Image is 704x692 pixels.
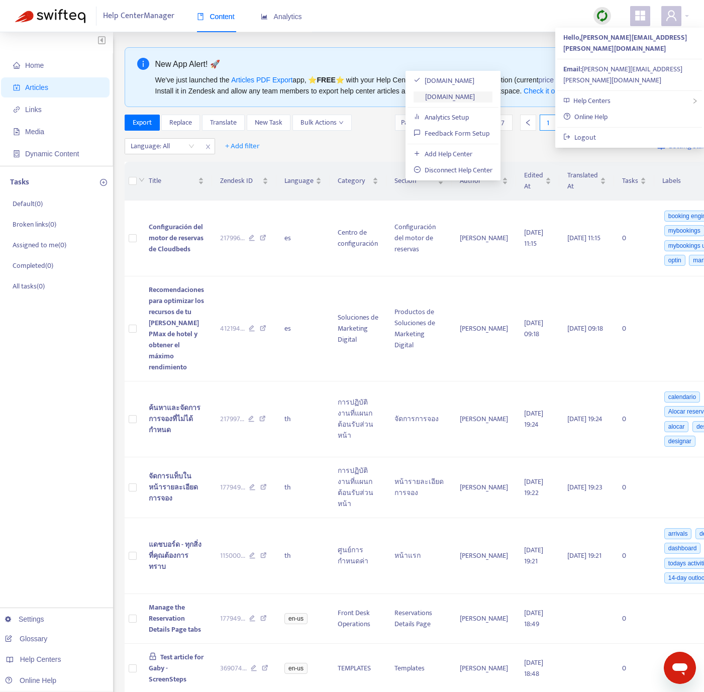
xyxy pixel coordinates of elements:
[386,276,452,381] td: Productos de Soluciones de Marketing Digital
[524,170,543,192] span: Edited At
[13,240,66,250] p: Assigned to me ( 0 )
[149,470,198,504] span: จัดการแท็บในหน้ารายละเอียดการจอง
[220,175,261,186] span: Zendesk ID
[225,140,260,152] span: + Add filter
[197,13,235,21] span: Content
[524,87,563,95] a: Check it out!
[247,115,290,131] button: New Task
[13,106,20,113] span: link
[452,162,516,201] th: Author
[220,550,245,561] span: 115000 ...
[614,201,654,276] td: 0
[563,111,608,123] a: Online Help
[386,518,452,594] td: หน้าแรก
[25,83,48,91] span: Articles
[220,323,245,334] span: 412194 ...
[460,175,500,186] span: Author
[25,128,44,136] span: Media
[13,84,20,91] span: account-book
[149,652,157,660] span: lock
[622,175,638,186] span: Tasks
[149,402,200,436] span: ค้นหาและจัดการการจองที่ไม่ได้กำหนด
[125,115,160,131] button: Export
[664,421,689,432] span: alocar
[261,13,302,21] span: Analytics
[149,602,201,635] span: Manage the Reservation Details Page tabs
[276,162,330,201] th: Language
[414,148,472,160] a: Add Help Center
[452,381,516,457] td: [PERSON_NAME]
[284,175,314,186] span: Language
[634,10,646,22] span: appstore
[664,528,692,539] span: arrivals
[539,76,573,84] a: price plans
[524,657,543,679] span: [DATE] 18:48
[149,175,196,186] span: Title
[149,539,202,572] span: แดชบอร์ด - ทุกสิ่งที่คุณต้องการทราบ
[330,162,386,201] th: Category
[614,162,654,201] th: Tasks
[276,518,330,594] td: th
[220,613,245,624] span: 177949 ...
[149,651,204,685] span: Test article for Gaby - ScreenSteps
[13,199,43,209] p: Default ( 0 )
[218,138,267,154] button: + Add filter
[330,381,386,457] td: การปฏิบัติงานที่แผนกต้อนรับส่วนหน้า
[300,117,344,128] span: Bulk Actions
[567,232,600,244] span: [DATE] 11:15
[614,276,654,381] td: 0
[330,594,386,644] td: Front Desk Operations
[220,482,245,493] span: 177949 ...
[563,132,596,143] a: Logout
[20,655,61,663] span: Help Centers
[210,117,237,128] span: Translate
[161,115,200,131] button: Replace
[567,170,598,192] span: Translated At
[5,635,47,643] a: Glossary
[231,76,292,84] a: Articles PDF Export
[100,179,107,186] span: plus-circle
[292,115,352,131] button: Bulk Actionsdown
[525,119,532,126] span: left
[524,476,543,499] span: [DATE] 19:22
[202,141,215,153] span: close
[13,219,56,230] p: Broken links ( 0 )
[524,317,543,340] span: [DATE] 09:18
[664,652,696,684] iframe: Button to launch messaging window
[452,594,516,644] td: [PERSON_NAME]
[567,550,601,561] span: [DATE] 19:21
[197,13,204,20] span: book
[524,227,543,249] span: [DATE] 11:15
[452,457,516,518] td: [PERSON_NAME]
[5,615,44,623] a: Settings
[276,201,330,276] td: es
[567,481,602,493] span: [DATE] 19:23
[524,544,543,567] span: [DATE] 19:21
[338,175,370,186] span: Category
[15,9,85,23] img: Swifteq
[25,61,44,69] span: Home
[386,201,452,276] td: Configuración del motor de reservas
[614,594,654,644] td: 0
[137,58,149,70] span: info-circle
[614,381,654,457] td: 0
[141,162,212,201] th: Title
[563,32,687,54] strong: Hello, [PERSON_NAME][EMAIL_ADDRESS][PERSON_NAME][DOMAIN_NAME]
[13,260,53,271] p: Completed ( 0 )
[664,436,695,447] span: designar
[386,381,452,457] td: จัดการการจอง
[540,115,556,131] div: 1
[452,518,516,594] td: [PERSON_NAME]
[25,106,42,114] span: Links
[13,150,20,157] span: container
[452,201,516,276] td: [PERSON_NAME]
[284,663,308,674] span: en-us
[452,276,516,381] td: [PERSON_NAME]
[149,221,204,255] span: Configuración del motor de reservas de Cloudbeds
[394,175,436,186] span: Section
[220,663,247,674] span: 369074 ...
[13,128,20,135] span: file-image
[276,381,330,457] td: th
[596,10,609,22] img: sync.dc5367851b00ba804db3.png
[386,457,452,518] td: หน้ารายละเอียดการจอง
